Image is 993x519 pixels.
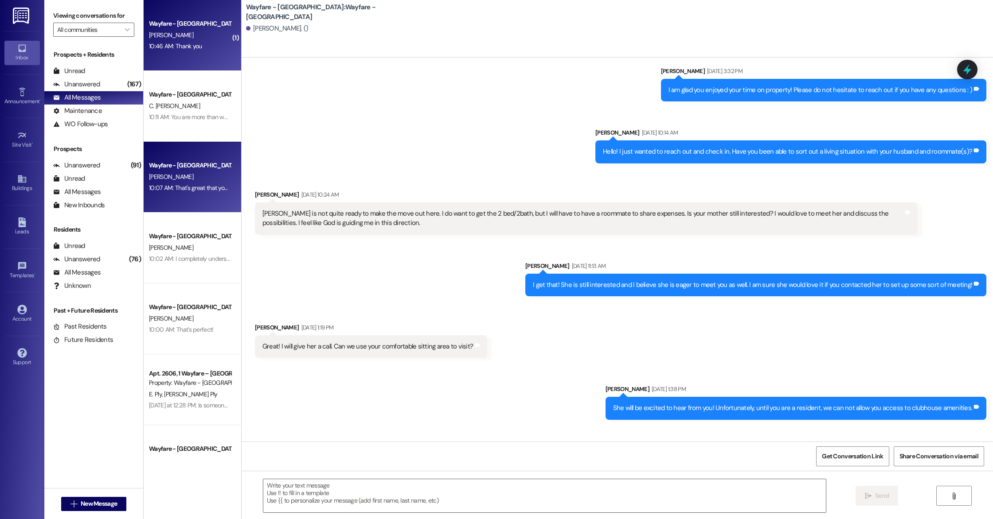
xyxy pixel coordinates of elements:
[149,369,231,378] div: Apt. 2606, 1 Wayfare – [GEOGRAPHIC_DATA]
[856,486,899,506] button: Send
[53,201,105,210] div: New Inbounds
[125,77,143,91] div: (167)
[865,492,872,500] i: 
[606,384,987,397] div: [PERSON_NAME]
[246,24,309,33] div: [PERSON_NAME]. ()
[649,384,686,394] div: [DATE] 1:38 PM
[533,280,972,290] div: I get that! She is still interested and I believe she is eager to meet you as well. I am sure she...
[613,403,973,413] div: She will be excited to hear from you! Unfortunately, until you are a resident, we can not allow y...
[595,128,986,140] div: [PERSON_NAME]
[149,302,231,312] div: Wayfare - [GEOGRAPHIC_DATA]
[53,174,85,183] div: Unread
[705,66,743,76] div: [DATE] 3:32 PM
[570,261,606,271] div: [DATE] 11:13 AM
[125,26,129,33] i: 
[53,80,100,89] div: Unanswered
[149,314,193,322] span: [PERSON_NAME]
[53,268,101,277] div: All Messages
[32,140,33,147] span: •
[149,232,231,241] div: Wayfare - [GEOGRAPHIC_DATA]
[44,306,143,315] div: Past + Future Residents
[149,161,231,170] div: Wayfare - [GEOGRAPHIC_DATA]
[299,323,334,332] div: [DATE] 1:19 PM
[149,184,624,192] div: 10:07 AM: That's great that you were able to put in your notice at [PERSON_NAME]! I would be happ...
[149,456,193,464] span: [PERSON_NAME]
[53,66,85,76] div: Unread
[149,42,202,50] div: 10:46 AM: Thank you
[875,491,889,500] span: Send
[149,255,328,263] div: 10:02 AM: I completely understand! I hope your recovery is going well!
[81,499,117,508] span: New Message
[4,128,40,152] a: Site Visit •
[4,171,40,195] a: Buildings
[34,271,35,277] span: •
[129,159,143,172] div: (91)
[149,31,193,39] span: [PERSON_NAME]
[894,446,984,466] button: Share Conversation via email
[149,102,200,110] span: C. [PERSON_NAME]
[4,215,40,239] a: Leads
[44,225,143,234] div: Residents
[149,444,231,453] div: Wayfare - [GEOGRAPHIC_DATA]
[53,161,100,170] div: Unanswered
[53,9,134,23] label: Viewing conversations for
[127,252,143,266] div: (76)
[822,452,883,461] span: Get Conversation Link
[255,190,918,202] div: [PERSON_NAME]
[899,452,978,461] span: Share Conversation via email
[669,85,973,95] div: I am glad you enjoyed your time on property! Please do not hesitate to reach out if you have any ...
[164,390,217,398] span: [PERSON_NAME] Ply
[13,8,31,24] img: ResiDesk Logo
[57,23,120,37] input: All communities
[39,97,41,103] span: •
[603,147,972,156] div: Hello! I just wanted to reach out and check in. Have you been able to sort out a living situation...
[816,446,889,466] button: Get Conversation Link
[149,390,164,398] span: E. Ply
[149,173,193,181] span: [PERSON_NAME]
[246,3,423,22] b: Wayfare - [GEOGRAPHIC_DATA]: Wayfare - [GEOGRAPHIC_DATA]
[255,323,487,335] div: [PERSON_NAME]
[262,209,904,228] div: [PERSON_NAME] is not quite ready to make the move out here. I do want to get the 2 bed/2bath, but...
[53,106,102,116] div: Maintenance
[4,259,40,283] a: Templates •
[4,41,40,65] a: Inbox
[53,187,101,197] div: All Messages
[4,302,40,326] a: Account
[149,19,231,28] div: Wayfare - [GEOGRAPHIC_DATA]
[70,500,77,507] i: 
[661,66,987,79] div: [PERSON_NAME]
[149,401,719,409] div: [DATE] at 12:28 PM: Is someone going around doing maintenance or checks of some kind? I've had so...
[53,241,85,251] div: Unread
[53,281,91,290] div: Unknown
[53,335,113,345] div: Future Residents
[44,50,143,59] div: Prospects + Residents
[53,120,108,129] div: WO Follow-ups
[149,325,214,333] div: 10:00 AM: That's perfect!
[525,261,986,274] div: [PERSON_NAME]
[299,190,339,199] div: [DATE] 10:24 AM
[4,345,40,369] a: Support
[61,497,127,511] button: New Message
[262,342,473,351] div: Great! I will give her a call. Can we use your comfortable sitting area to visit?
[950,492,957,500] i: 
[149,244,193,252] span: [PERSON_NAME]
[640,128,678,137] div: [DATE] 10:14 AM
[53,322,107,331] div: Past Residents
[53,93,101,102] div: All Messages
[149,378,231,387] div: Property: Wayfare - [GEOGRAPHIC_DATA]
[53,255,100,264] div: Unanswered
[149,90,231,99] div: Wayfare - [GEOGRAPHIC_DATA]
[149,113,579,121] div: 10:11 AM: You are more than welcome to stop by any time our office is open! Tue-Fri from 8:30-5:3...
[44,144,143,154] div: Prospects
